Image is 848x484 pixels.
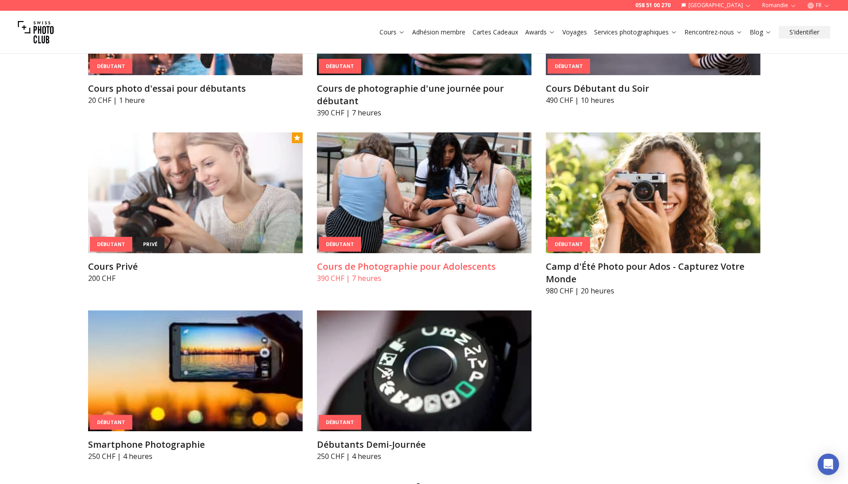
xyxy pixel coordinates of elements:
h3: Cours de Photographie pour Adolescents [317,260,532,273]
a: Voyages [562,28,587,37]
button: Awards [522,26,559,38]
a: Camp d'Été Photo pour Ados - Capturez Votre MondeDébutantCamp d'Été Photo pour Ados - Capturez Vo... [546,132,760,296]
a: Smartphone PhotographieDébutantSmartphone Photographie250 CHF | 4 heures [88,310,303,462]
img: Smartphone Photographie [88,310,303,431]
a: Services photographiques [594,28,677,37]
img: Cours Privé [88,132,303,253]
a: Cours de Photographie pour AdolescentsDébutantCours de Photographie pour Adolescents390 CHF | 7 h... [317,132,532,284]
div: Débutant [319,237,361,252]
h3: Cours Privé [88,260,303,273]
a: Cours PrivéDébutantprivéCours Privé200 CHF [88,132,303,284]
button: Cours [376,26,409,38]
p: 20 CHF | 1 heure [88,95,303,106]
h3: Smartphone Photographie [88,438,303,451]
div: privé [136,237,165,252]
img: Camp d'Été Photo pour Ados - Capturez Votre Monde [546,132,760,253]
button: Voyages [559,26,591,38]
p: 490 CHF | 10 heures [546,95,760,106]
img: Débutants Demi-Journée [317,310,532,431]
button: Blog [746,26,775,38]
div: Débutant [90,59,132,74]
h3: Cours photo d'essai pour débutants [88,82,303,95]
p: 200 CHF [88,273,303,284]
a: 058 51 00 270 [635,2,671,9]
p: 390 CHF | 7 heures [317,273,532,284]
div: Débutant [90,237,132,252]
img: Swiss photo club [18,14,54,50]
a: Blog [750,28,772,37]
div: Débutant [319,415,361,430]
p: 390 CHF | 7 heures [317,107,532,118]
button: Adhésion membre [409,26,469,38]
button: Rencontrez-nous [681,26,746,38]
button: Cartes Cadeaux [469,26,522,38]
p: 980 CHF | 20 heures [546,285,760,296]
p: 250 CHF | 4 heures [317,451,532,462]
img: Cours de Photographie pour Adolescents [317,132,532,253]
div: Ouvrir le Messenger Intercom [818,454,839,475]
a: Awards [525,28,555,37]
div: Débutant [319,59,361,74]
h3: Cours de photographie d'une journée pour débutant [317,82,532,107]
p: 250 CHF | 4 heures [88,451,303,462]
h3: Débutants Demi-Journée [317,438,532,451]
button: S'identifier [779,26,830,38]
a: Cartes Cadeaux [473,28,518,37]
a: Débutants Demi-JournéeDébutantDébutants Demi-Journée250 CHF | 4 heures [317,310,532,462]
button: Services photographiques [591,26,681,38]
h3: Camp d'Été Photo pour Ados - Capturez Votre Monde [546,260,760,285]
a: Adhésion membre [412,28,465,37]
a: Cours [380,28,405,37]
h3: Cours Débutant du Soir [546,82,760,95]
div: Débutant [548,237,590,252]
div: Débutant [548,59,590,74]
div: Débutant [90,415,132,430]
a: Rencontrez-nous [684,28,743,37]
